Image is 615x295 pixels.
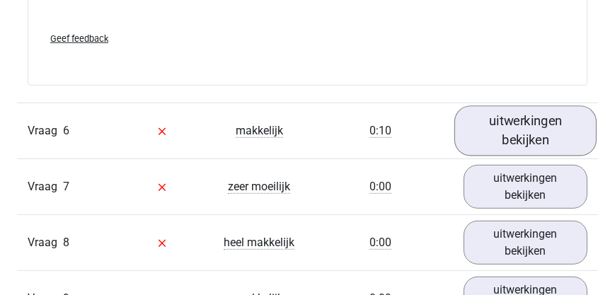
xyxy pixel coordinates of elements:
span: 0:00 [369,180,391,194]
span: Vraag [28,234,63,251]
span: heel makkelijk [224,236,294,250]
span: zeer moeilijk [228,180,290,194]
a: uitwerkingen bekijken [464,165,587,209]
span: Vraag [28,178,63,195]
span: 8 [63,236,69,249]
span: 6 [63,124,69,137]
span: 0:00 [369,236,391,250]
a: uitwerkingen bekijken [464,221,587,265]
span: makkelijk [236,124,283,138]
span: Geef feedback [50,33,108,44]
span: 0:10 [369,124,391,138]
span: Vraag [28,122,63,139]
span: 7 [63,180,69,193]
a: uitwerkingen bekijken [454,105,597,156]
